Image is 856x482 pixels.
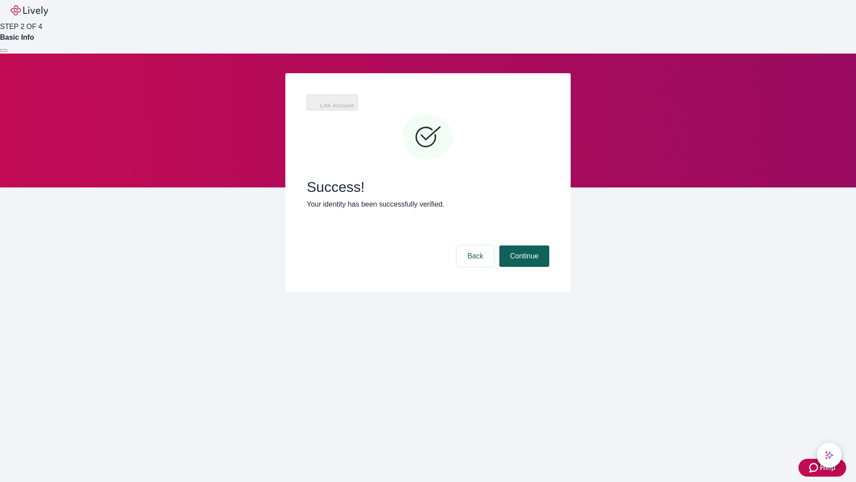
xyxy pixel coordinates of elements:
[307,179,549,195] span: Success!
[499,245,549,267] button: Continue
[798,459,846,477] button: Zendesk support iconHelp
[307,199,549,210] p: Your identity has been successfully verified.
[817,443,842,468] button: chat
[457,245,494,267] button: Back
[307,95,358,110] button: Link Account
[825,451,834,460] svg: Lively AI Assistant
[820,462,835,473] span: Help
[809,462,820,473] svg: Zendesk support icon
[11,5,48,16] img: Lively
[401,111,455,164] svg: Checkmark icon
